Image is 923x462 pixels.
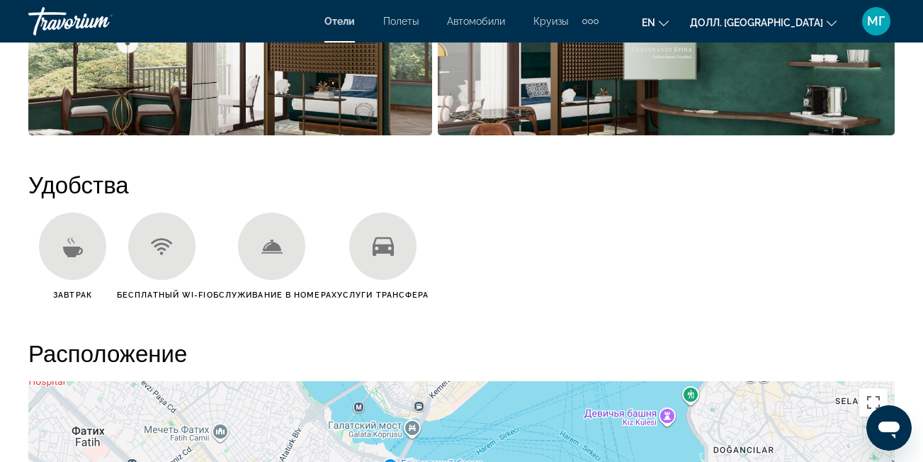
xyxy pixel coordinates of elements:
button: Пользовательское меню [858,6,895,36]
a: Круизы [533,16,568,27]
a: Травориум [28,3,170,40]
ya-tr-span: МГ [867,13,885,28]
ya-tr-span: Удобства [28,170,129,198]
ya-tr-span: Расположение [28,339,187,367]
a: Полеты [383,16,419,27]
ya-tr-span: en [642,17,655,28]
ya-tr-span: Бесплатный Wi-Fi [117,291,207,300]
ya-tr-span: Услуги трансфера [337,291,429,300]
ya-tr-span: Завтрак [53,291,92,300]
a: Отели [324,16,355,27]
iframe: Кнопка запуска окна обмена сообщениями [866,405,912,451]
ya-tr-span: Обслуживание в номерах [207,291,337,300]
button: Изменить язык [642,12,669,33]
ya-tr-span: Долл. [GEOGRAPHIC_DATA] [690,17,823,28]
a: Автомобили [447,16,505,27]
button: Изменить валюту [690,12,837,33]
button: Включить полноэкранный режим [859,388,888,417]
button: Дополнительные элементы навигации [582,10,599,33]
